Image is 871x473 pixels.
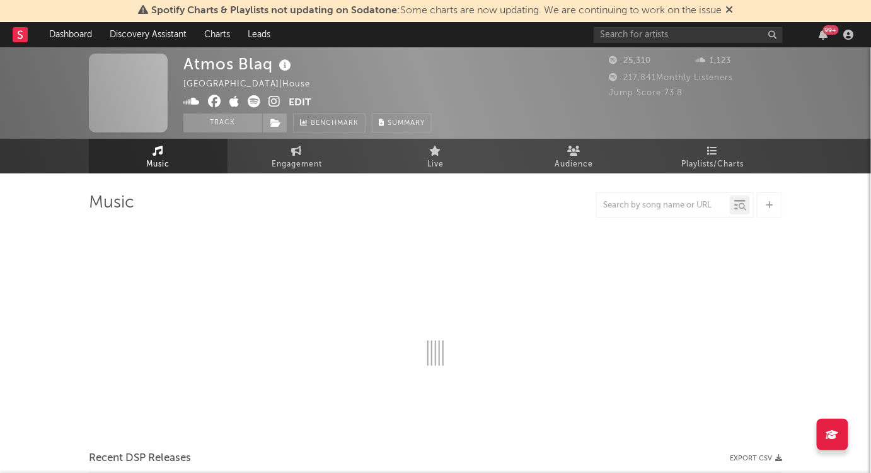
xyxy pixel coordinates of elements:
a: Live [366,139,505,173]
input: Search by song name or URL [597,201,730,211]
span: Playlists/Charts [682,157,744,172]
span: 25,310 [609,57,651,65]
input: Search for artists [594,27,783,43]
button: Track [183,114,262,132]
a: Charts [195,22,239,47]
div: [GEOGRAPHIC_DATA] | House [183,77,325,92]
a: Music [89,139,228,173]
a: Discovery Assistant [101,22,195,47]
a: Playlists/Charts [643,139,782,173]
span: Summary [388,120,425,127]
span: : Some charts are now updating. We are continuing to work on the issue [151,6,722,16]
span: Spotify Charts & Playlists not updating on Sodatone [151,6,397,16]
span: 1,123 [696,57,732,65]
button: Summary [372,114,432,132]
span: Dismiss [725,6,733,16]
span: Engagement [272,157,322,172]
span: 217,841 Monthly Listeners [609,74,733,82]
button: 99+ [819,30,828,40]
a: Engagement [228,139,366,173]
a: Audience [505,139,643,173]
span: Live [427,157,444,172]
span: Music [147,157,170,172]
div: 99 + [823,25,839,35]
a: Dashboard [40,22,101,47]
div: Atmos Blaq [183,54,294,74]
a: Leads [239,22,279,47]
button: Export CSV [730,455,782,462]
a: Benchmark [293,114,366,132]
span: Audience [555,157,594,172]
button: Edit [289,95,311,111]
span: Jump Score: 73.8 [609,89,683,97]
span: Benchmark [311,116,359,131]
span: Recent DSP Releases [89,451,191,466]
